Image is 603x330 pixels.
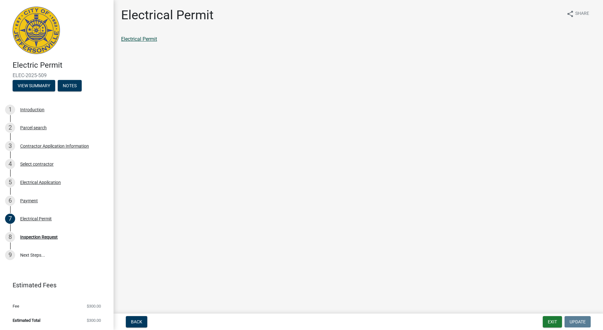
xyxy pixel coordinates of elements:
[5,159,15,169] div: 4
[566,10,574,18] i: share
[126,316,147,327] button: Back
[20,217,52,221] div: Electrical Permit
[5,196,15,206] div: 6
[121,8,214,23] h1: Electrical Permit
[565,316,591,327] button: Update
[58,80,82,91] button: Notes
[13,318,40,322] span: Estimated Total
[87,318,101,322] span: $300.00
[575,10,589,18] span: Share
[121,36,157,42] a: Electrical Permit
[13,304,19,308] span: Fee
[13,72,101,78] span: ELEC-2025-509
[5,279,103,291] a: Estimated Fees
[13,7,60,54] img: City of Jeffersonville, Indiana
[87,304,101,308] span: $300.00
[570,319,586,324] span: Update
[5,232,15,242] div: 8
[5,123,15,133] div: 2
[20,144,89,148] div: Contractor Application Information
[58,83,82,89] wm-modal-confirm: Notes
[561,8,594,20] button: shareShare
[131,319,142,324] span: Back
[20,235,58,239] div: Inspection Request
[20,199,38,203] div: Payment
[5,105,15,115] div: 1
[5,177,15,187] div: 5
[5,214,15,224] div: 7
[20,180,61,185] div: Electrical Application
[20,107,44,112] div: Introduction
[20,125,47,130] div: Parcel search
[543,316,562,327] button: Exit
[20,162,54,166] div: Select contractor
[5,141,15,151] div: 3
[13,83,55,89] wm-modal-confirm: Summary
[13,61,108,70] h4: Electric Permit
[13,80,55,91] button: View Summary
[5,250,15,260] div: 9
